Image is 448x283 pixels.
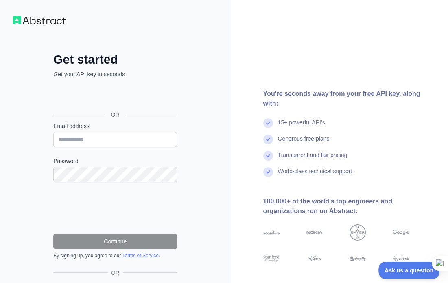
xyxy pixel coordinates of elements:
[53,252,177,259] div: By signing up, you agree to our .
[105,111,126,119] span: OR
[108,269,123,277] span: OR
[263,167,273,177] img: check mark
[263,224,280,241] img: accenture
[393,224,409,241] img: google
[263,197,435,216] div: 100,000+ of the world's top engineers and organizations run on Abstract:
[53,122,177,130] label: Email address
[53,234,177,249] button: Continue
[278,167,352,184] div: World-class technical support
[263,89,435,108] div: You're seconds away from your free API key, along with:
[53,157,177,165] label: Password
[278,151,347,167] div: Transparent and fair pricing
[53,52,177,67] h2: Get started
[393,254,409,263] img: airbnb
[53,70,177,78] p: Get your API key in seconds
[49,87,179,105] iframe: Sign in with Google Button
[53,192,177,224] iframe: reCAPTCHA
[278,135,330,151] div: Generous free plans
[263,118,273,128] img: check mark
[350,224,366,241] img: bayer
[263,254,280,263] img: stanford university
[263,151,273,161] img: check mark
[350,254,366,263] img: shopify
[306,254,323,263] img: payoneer
[378,262,440,279] iframe: Toggle Customer Support
[278,118,325,135] div: 15+ powerful API's
[13,16,66,24] img: Workflow
[306,224,323,241] img: nokia
[122,253,158,259] a: Terms of Service
[263,135,273,144] img: check mark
